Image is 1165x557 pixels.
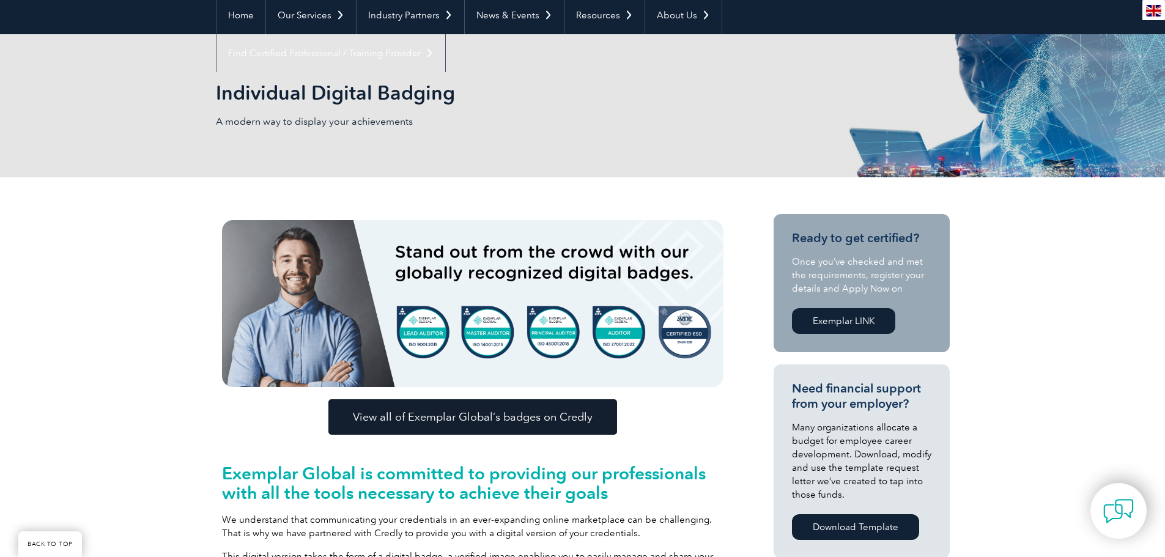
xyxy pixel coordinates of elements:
p: We understand that communicating your credentials in an ever-expanding online marketplace can be ... [222,513,723,540]
p: Many organizations allocate a budget for employee career development. Download, modify and use th... [792,421,931,501]
a: Download Template [792,514,919,540]
span: View all of Exemplar Global’s badges on Credly [353,411,593,422]
img: contact-chat.png [1103,496,1134,526]
h2: Exemplar Global is committed to providing our professionals with all the tools necessary to achie... [222,463,723,503]
img: en [1146,5,1161,17]
p: A modern way to display your achievements [216,115,583,128]
a: BACK TO TOP [18,531,82,557]
h2: Individual Digital Badging [216,83,730,103]
h3: Need financial support from your employer? [792,381,931,411]
img: badges [222,220,723,387]
a: View all of Exemplar Global’s badges on Credly [328,399,617,435]
a: Exemplar LINK [792,308,895,334]
p: Once you’ve checked and met the requirements, register your details and Apply Now on [792,255,931,295]
a: Find Certified Professional / Training Provider [216,34,445,72]
h3: Ready to get certified? [792,231,931,246]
